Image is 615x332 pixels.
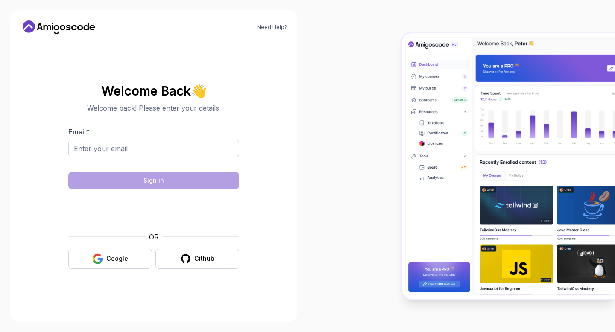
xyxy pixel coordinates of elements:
a: Need Help? [257,24,287,31]
button: Google [68,249,152,269]
div: Google [106,254,128,263]
div: Github [194,254,214,263]
iframe: Widget containing checkbox for hCaptcha security challenge [89,194,218,227]
span: 👋 [190,83,207,98]
button: Sign in [68,172,239,189]
div: Sign in [143,176,164,185]
button: Github [155,249,239,269]
p: Welcome back! Please enter your details. [68,103,239,113]
input: Enter your email [68,140,239,157]
a: Home link [20,20,97,34]
label: Email * [68,128,90,136]
p: OR [149,232,159,242]
img: Amigoscode Dashboard [402,33,615,299]
h2: Welcome Back [68,84,239,98]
